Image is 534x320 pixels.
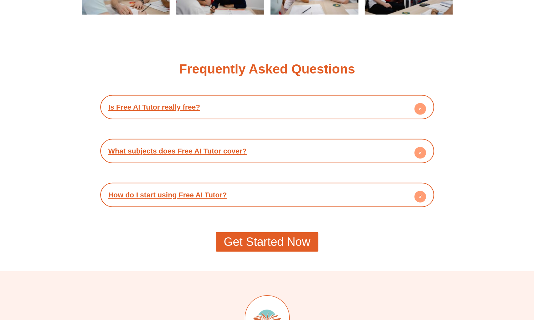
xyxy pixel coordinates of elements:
[179,62,355,75] h2: Frequently Asked Questions
[103,186,431,204] div: How do I start using Free AI Tutor?
[108,191,227,199] a: How do I start using Free AI Tutor?
[426,247,534,320] iframe: Chat Widget
[108,147,247,155] a: What subjects does Free AI Tutor cover?
[103,98,431,116] div: Is Free AI Tutor really free?
[108,103,200,111] a: Is Free AI Tutor really free?
[103,142,431,160] div: What subjects does Free AI Tutor cover?
[224,236,310,248] span: Get Started Now
[216,232,318,252] a: Get Started Now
